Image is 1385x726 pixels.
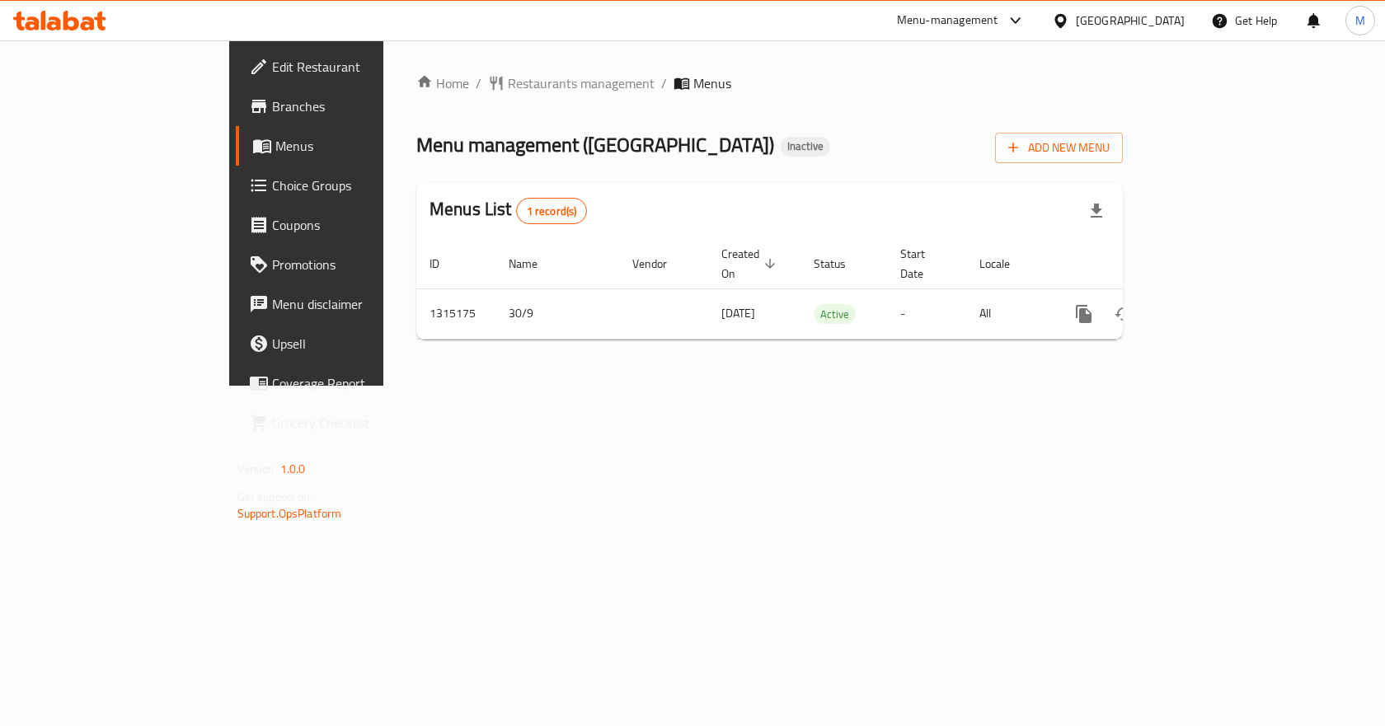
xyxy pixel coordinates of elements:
[236,324,461,363] a: Upsell
[272,57,448,77] span: Edit Restaurant
[900,244,946,283] span: Start Date
[416,126,774,163] span: Menu management ( [GEOGRAPHIC_DATA] )
[272,215,448,235] span: Coupons
[488,73,655,93] a: Restaurants management
[236,245,461,284] a: Promotions
[887,288,966,339] td: -
[781,139,830,153] span: Inactive
[508,73,655,93] span: Restaurants management
[1104,294,1143,334] button: Change Status
[814,305,856,324] span: Active
[1077,191,1116,231] div: Export file
[416,73,1123,93] nav: breadcrumb
[509,254,559,274] span: Name
[632,254,688,274] span: Vendor
[237,458,278,480] span: Version:
[897,11,998,30] div: Menu-management
[237,503,342,524] a: Support.OpsPlatform
[517,204,587,219] span: 1 record(s)
[236,284,461,324] a: Menu disclaimer
[781,137,830,157] div: Inactive
[979,254,1031,274] span: Locale
[495,288,619,339] td: 30/9
[272,334,448,354] span: Upsell
[966,288,1051,339] td: All
[280,458,306,480] span: 1.0.0
[430,197,587,224] h2: Menus List
[236,403,461,443] a: Grocery Checklist
[721,302,755,324] span: [DATE]
[272,294,448,314] span: Menu disclaimer
[995,133,1123,163] button: Add New Menu
[476,73,481,93] li: /
[272,373,448,393] span: Coverage Report
[693,73,731,93] span: Menus
[236,363,461,403] a: Coverage Report
[1355,12,1365,30] span: M
[275,136,448,156] span: Menus
[236,87,461,126] a: Branches
[272,96,448,116] span: Branches
[416,239,1236,340] table: enhanced table
[1051,239,1236,289] th: Actions
[661,73,667,93] li: /
[237,486,313,508] span: Get support on:
[1076,12,1185,30] div: [GEOGRAPHIC_DATA]
[1008,138,1110,158] span: Add New Menu
[814,304,856,324] div: Active
[721,244,781,283] span: Created On
[236,205,461,245] a: Coupons
[236,47,461,87] a: Edit Restaurant
[272,176,448,195] span: Choice Groups
[814,254,867,274] span: Status
[430,254,461,274] span: ID
[516,198,588,224] div: Total records count
[272,255,448,274] span: Promotions
[236,126,461,166] a: Menus
[272,413,448,433] span: Grocery Checklist
[1064,294,1104,334] button: more
[236,166,461,205] a: Choice Groups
